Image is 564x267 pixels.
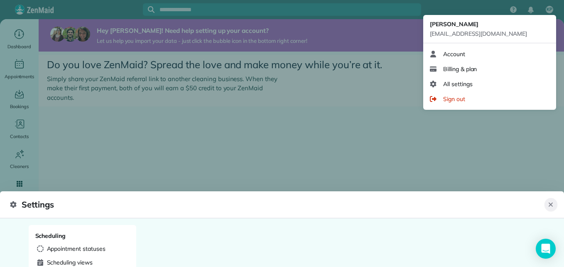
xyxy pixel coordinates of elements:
a: Bookings [3,87,35,111]
svg: Focus search [148,6,154,13]
a: Account [427,47,553,62]
a: Billing & plan [427,62,553,77]
span: Contacts [10,132,29,141]
span: KP [547,6,552,13]
span: More [14,192,25,200]
span: All settings [443,80,473,88]
span: Bookings [10,102,29,111]
a: Contacts [3,117,35,141]
span: Account [443,50,465,58]
a: Cleaners [3,147,35,171]
strong: Hey [PERSON_NAME]! Need help setting up your account? [97,27,307,35]
div: Open Intercom Messenger [536,239,556,259]
span: Let us help you import your data - just click the bubble icon in the bottom right corner! [97,37,307,44]
a: Appointments [3,57,35,81]
span: Cleaners [10,162,29,171]
p: Simply share your ZenMaid referral link to another cleaning business. When they make their first ... [39,70,288,107]
img: maria-72a9807cf96188c08ef61303f053569d2e2a8a1cde33d635c8a3ac13582a053d.jpg [50,27,65,42]
a: All settings [427,77,553,91]
div: Notifications [522,1,539,19]
span: Appointments [5,72,34,81]
span: Billing & plan [443,65,477,73]
span: Sign out [443,95,465,103]
span: Dashboard [7,42,31,51]
button: Focus search [143,6,154,13]
h2: Do you love ZenMaid? Spread the love and make money while you’re at it. [39,55,564,70]
span: Settings [11,250,28,259]
img: jorge-587dff0eeaa6aab1f244e6dc62b8924c3b6ad411094392a53c71c6c4a576187d.jpg [63,27,78,42]
img: michelle-19f622bdf1676172e81f8f8fba1fb50e276960ebfe0243fe18214015130c80e4.jpg [75,27,90,42]
a: Dashboard [3,27,35,51]
a: Settings [3,235,35,259]
span: [EMAIL_ADDRESS][DOMAIN_NAME] [430,30,527,37]
span: [PERSON_NAME] [430,20,478,28]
